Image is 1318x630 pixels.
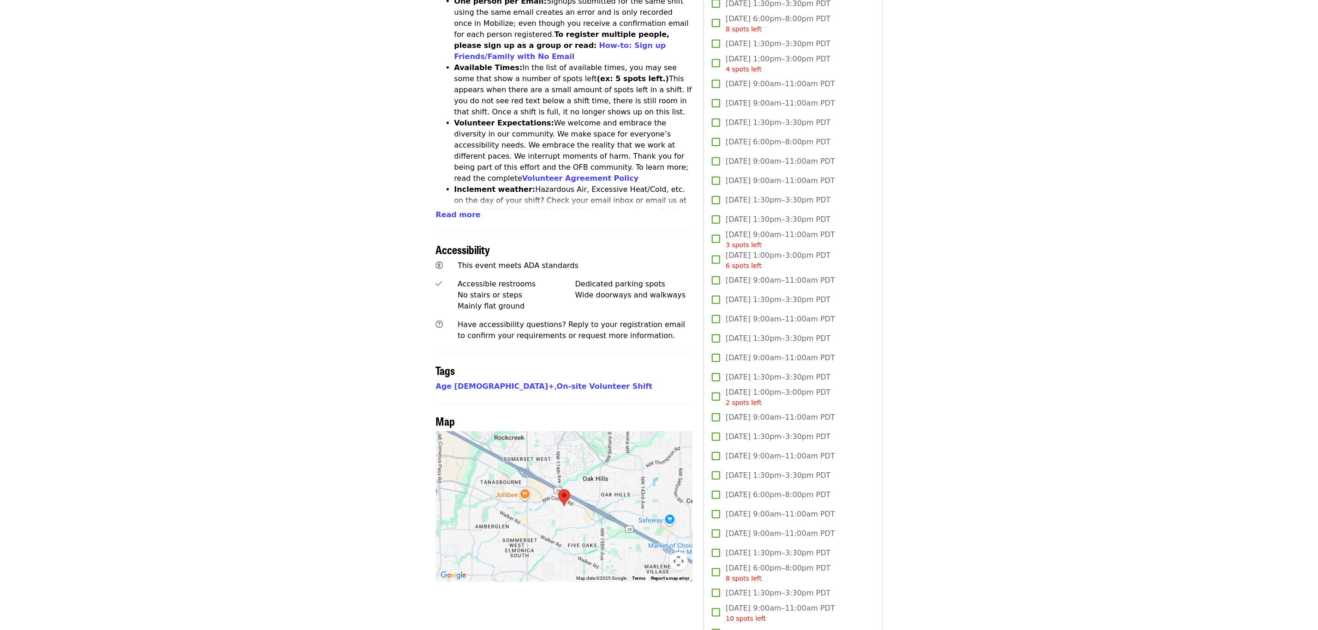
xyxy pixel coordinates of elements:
[726,137,830,148] span: [DATE] 6:00pm–8:00pm PDT
[454,41,666,61] a: How-to: Sign up Friends/Family with No Email
[726,314,835,325] span: [DATE] 9:00am–11:00am PDT
[436,362,455,378] span: Tags
[726,528,835,539] span: [DATE] 9:00am–11:00am PDT
[436,209,481,220] button: Read more
[726,156,835,167] span: [DATE] 9:00am–11:00am PDT
[726,575,762,582] span: 8 spots left
[438,570,469,582] img: Google
[726,603,835,624] span: [DATE] 9:00am–11:00am PDT
[436,413,455,429] span: Map
[726,489,830,500] span: [DATE] 6:00pm–8:00pm PDT
[436,261,443,270] i: universal-access icon
[726,294,830,305] span: [DATE] 1:30pm–3:30pm PDT
[726,275,835,286] span: [DATE] 9:00am–11:00am PDT
[726,470,830,481] span: [DATE] 1:30pm–3:30pm PDT
[726,38,830,49] span: [DATE] 1:30pm–3:30pm PDT
[458,301,575,312] div: Mainly flat ground
[454,185,536,194] strong: Inclement weather:
[726,78,835,89] span: [DATE] 9:00am–11:00am PDT
[454,118,693,184] li: We welcome and embrace the diversity in our community. We make space for everyone’s accessibility...
[726,451,835,462] span: [DATE] 9:00am–11:00am PDT
[436,210,481,219] span: Read more
[726,98,835,109] span: [DATE] 9:00am–11:00am PDT
[458,261,578,270] span: This event meets ADA standards
[669,552,688,571] button: Map camera controls
[597,74,669,83] strong: (ex: 5 spots left.)
[726,214,830,225] span: [DATE] 1:30pm–3:30pm PDT
[726,195,830,206] span: [DATE] 1:30pm–3:30pm PDT
[438,570,469,582] a: Open this area in Google Maps (opens a new window)
[726,13,830,34] span: [DATE] 6:00pm–8:00pm PDT
[726,117,830,128] span: [DATE] 1:30pm–3:30pm PDT
[458,320,685,340] span: Have accessibility questions? Reply to your registration email to confirm your requirements or re...
[726,65,762,73] span: 4 spots left
[726,372,830,383] span: [DATE] 1:30pm–3:30pm PDT
[726,399,762,406] span: 2 spots left
[651,576,690,581] a: Report a map error
[726,412,835,423] span: [DATE] 9:00am–11:00am PDT
[726,431,830,442] span: [DATE] 1:30pm–3:30pm PDT
[726,333,830,344] span: [DATE] 1:30pm–3:30pm PDT
[726,25,762,33] span: 8 spots left
[454,30,670,50] strong: To register multiple people, please sign up as a group or read:
[522,174,639,183] a: Volunteer Agreement Policy
[726,229,835,250] span: [DATE] 9:00am–11:00am PDT
[726,387,830,408] span: [DATE] 1:00pm–3:00pm PDT
[576,576,626,581] span: Map data ©2025 Google
[454,63,523,72] strong: Available Times:
[436,241,490,257] span: Accessibility
[726,509,835,520] span: [DATE] 9:00am–11:00am PDT
[575,290,693,301] div: Wide doorways and walkways
[726,241,762,249] span: 3 spots left
[726,262,762,269] span: 6 spots left
[726,53,830,74] span: [DATE] 1:00pm–3:00pm PDT
[454,119,555,127] strong: Volunteer Expectations:
[436,382,557,391] span: ,
[726,175,835,186] span: [DATE] 9:00am–11:00am PDT
[454,62,693,118] li: In the list of available times, you may see some that show a number of spots left This appears wh...
[436,382,555,391] a: Age [DEMOGRAPHIC_DATA]+
[454,184,693,239] li: Hazardous Air, Excessive Heat/Cold, etc. on the day of your shift? Check your email inbox or emai...
[458,279,575,290] div: Accessible restrooms
[436,279,442,288] i: check icon
[557,382,652,391] a: On-site Volunteer Shift
[726,250,830,271] span: [DATE] 1:00pm–3:00pm PDT
[726,352,835,363] span: [DATE] 9:00am–11:00am PDT
[726,547,830,559] span: [DATE] 1:30pm–3:30pm PDT
[458,290,575,301] div: No stairs or steps
[726,615,766,622] span: 10 spots left
[436,320,443,329] i: question-circle icon
[575,279,693,290] div: Dedicated parking spots
[632,576,645,581] a: Terms (opens in new tab)
[726,588,830,599] span: [DATE] 1:30pm–3:30pm PDT
[726,563,830,583] span: [DATE] 6:00pm–8:00pm PDT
